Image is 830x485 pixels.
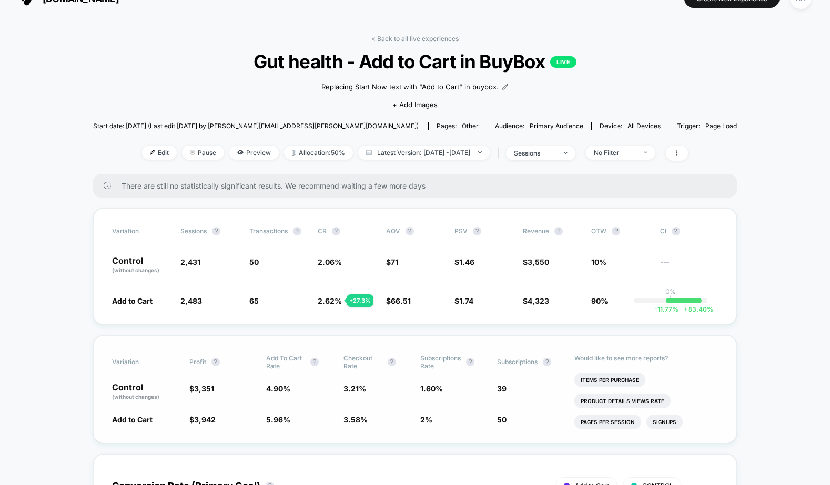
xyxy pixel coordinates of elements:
button: ? [212,227,220,235]
span: 65 [249,296,259,305]
span: --- [660,259,718,274]
button: ? [554,227,563,235]
p: Would like to see more reports? [574,354,718,362]
span: Page Load [705,122,737,130]
span: all devices [627,122,661,130]
div: No Filter [594,149,636,157]
span: (without changes) [112,267,159,273]
span: 1.60 % [420,384,443,393]
img: end [564,152,568,154]
li: Items Per Purchase [574,373,645,387]
li: Pages Per Session [574,415,641,429]
span: $ [454,257,474,266]
button: ? [473,227,481,235]
span: Sessions [180,227,207,235]
span: 2,431 [180,257,200,266]
img: rebalance [292,150,296,156]
span: Latest Version: [DATE] - [DATE] [358,146,490,160]
div: Audience: [495,122,583,130]
span: Start date: [DATE] (Last edit [DATE] by [PERSON_NAME][EMAIL_ADDRESS][PERSON_NAME][DOMAIN_NAME]) [93,122,419,130]
span: 2.62 % [318,296,342,305]
span: 3,942 [194,415,216,424]
span: Add to Cart [112,296,153,305]
span: 3.21 % [343,384,366,393]
a: < Back to all live experiences [371,35,459,43]
img: end [478,151,482,153]
span: 50 [249,257,259,266]
span: 3,550 [528,257,549,266]
span: 71 [391,257,398,266]
span: 1.46 [459,257,474,266]
span: Add to Cart [112,415,153,424]
span: Profit [189,358,206,366]
li: Product Details Views Rate [574,394,671,408]
span: Primary Audience [530,122,583,130]
span: 2 % [420,415,432,424]
span: 3,351 [194,384,214,393]
button: ? [672,227,680,235]
span: 10% [591,257,606,266]
span: There are still no statistically significant results. We recommend waiting a few more days [122,181,716,190]
div: Trigger: [677,122,737,130]
p: LIVE [550,56,576,68]
span: Pause [182,146,224,160]
span: + Add Images [392,100,438,109]
span: OTW [591,227,649,235]
button: ? [332,227,340,235]
span: $ [523,296,549,305]
span: 5.96 % [266,415,290,424]
p: | [670,295,672,303]
button: ? [406,227,414,235]
span: $ [189,384,214,393]
span: $ [386,257,398,266]
span: 4,323 [528,296,549,305]
span: Checkout Rate [343,354,382,370]
span: 66.51 [391,296,411,305]
div: sessions [514,149,556,157]
span: AOV [386,227,400,235]
button: ? [293,227,301,235]
button: ? [310,358,319,366]
img: end [644,151,647,153]
span: $ [523,257,549,266]
span: 2.06 % [318,257,342,266]
span: $ [386,296,411,305]
img: calendar [366,150,372,155]
button: ? [543,358,551,366]
span: 90% [591,296,608,305]
li: Signups [646,415,683,429]
span: Subscriptions [497,358,538,366]
span: Gut health - Add to Cart in BuyBox [125,50,704,73]
span: Variation [112,227,170,235]
span: 1.74 [459,296,473,305]
span: 2,483 [180,296,202,305]
span: 83.40 % [679,305,713,313]
span: 4.90 % [266,384,290,393]
span: PSV [454,227,468,235]
button: ? [388,358,396,366]
p: Control [112,256,170,274]
div: Pages: [437,122,479,130]
span: Preview [229,146,279,160]
span: Device: [591,122,669,130]
span: -11.77 % [654,305,679,313]
span: CR [318,227,327,235]
span: Edit [142,146,177,160]
button: ? [211,358,220,366]
span: 3.58 % [343,415,368,424]
span: Add To Cart Rate [266,354,305,370]
p: 0% [665,287,676,295]
span: Allocation: 50% [284,146,353,160]
img: end [190,150,195,155]
span: (without changes) [112,394,159,400]
span: other [462,122,479,130]
span: | [495,146,506,161]
span: Transactions [249,227,288,235]
span: $ [454,296,473,305]
span: Subscriptions Rate [420,354,461,370]
div: + 27.3 % [347,294,373,307]
p: Control [112,383,178,401]
span: CI [660,227,718,235]
button: ? [612,227,620,235]
img: edit [150,150,155,155]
